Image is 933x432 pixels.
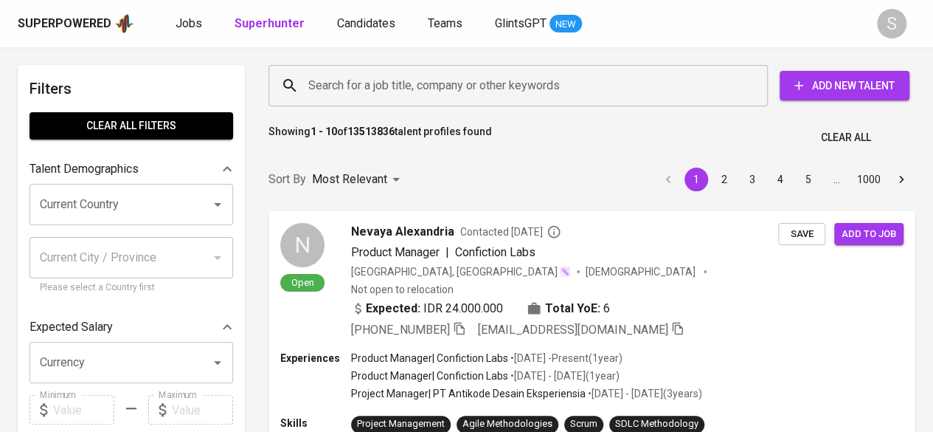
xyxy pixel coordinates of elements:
p: Project Manager | PT Antikode Desain Eksperiensia [351,386,586,401]
span: [EMAIL_ADDRESS][DOMAIN_NAME] [478,323,668,337]
input: Value [53,395,114,425]
p: • [DATE] - Present ( 1 year ) [508,351,622,366]
svg: By Batam recruiter [547,224,561,239]
p: Showing of talent profiles found [268,124,492,151]
button: Go to page 1000 [853,168,885,191]
a: GlintsGPT NEW [495,15,582,33]
div: Scrum [570,417,597,431]
button: page 1 [684,168,708,191]
div: Most Relevant [312,166,405,193]
p: • [DATE] - [DATE] ( 3 years ) [586,386,702,401]
button: Add to job [834,223,903,246]
span: GlintsGPT [495,16,547,30]
span: Contacted [DATE] [460,224,561,239]
p: Please select a Country first [40,281,223,295]
a: Jobs [176,15,205,33]
span: Teams [428,16,462,30]
span: [DEMOGRAPHIC_DATA] [586,264,698,279]
span: Add to job [842,226,896,243]
button: Go to page 2 [712,168,736,191]
b: 13513836 [347,126,395,137]
button: Add New Talent [780,71,909,100]
span: Save [785,226,818,243]
div: … [825,172,848,187]
span: Add New Talent [791,77,898,95]
a: Superpoweredapp logo [18,13,134,35]
button: Go to page 4 [769,168,792,191]
span: | [445,244,449,261]
img: magic_wand.svg [559,266,571,278]
button: Clear All [815,124,877,151]
a: Candidates [337,15,398,33]
b: Expected: [366,300,420,318]
input: Value [172,395,233,425]
div: [GEOGRAPHIC_DATA], [GEOGRAPHIC_DATA] [351,264,571,279]
button: Go to page 5 [797,168,820,191]
div: Project Management [357,417,445,431]
div: Expected Salary [30,312,233,342]
b: 1 - 10 [311,126,337,137]
p: • [DATE] - [DATE] ( 1 year ) [508,368,620,383]
div: Talent Demographics [30,154,233,184]
button: Open [207,194,228,215]
p: Product Manager | Confiction Labs [351,351,508,366]
div: Superpowered [18,16,111,32]
span: Open [285,276,320,289]
p: Talent Demographics [30,160,139,178]
p: Experiences [280,351,351,366]
span: Clear All [821,128,871,147]
span: 6 [603,300,610,318]
div: IDR 24.000.000 [351,300,503,318]
a: Teams [428,15,465,33]
p: Sort By [268,171,306,188]
span: Product Manager [351,245,440,259]
button: Go to page 3 [740,168,764,191]
div: S [877,9,906,38]
a: Superhunter [235,15,308,33]
span: Candidates [337,16,395,30]
p: Not open to relocation [351,282,454,297]
b: Superhunter [235,16,305,30]
span: Confiction Labs [455,245,535,259]
span: Jobs [176,16,202,30]
div: N [280,223,325,267]
p: Product Manager | Confiction Labs [351,368,508,383]
p: Most Relevant [312,171,387,188]
nav: pagination navigation [654,168,915,191]
span: [PHONE_NUMBER] [351,323,450,337]
span: Nevaya Alexandria [351,223,454,241]
button: Save [778,223,825,246]
div: SDLC Methodology [615,417,698,431]
div: Agile Methodologies [462,417,552,431]
p: Expected Salary [30,318,113,336]
p: Skills [280,416,351,431]
span: NEW [549,17,582,32]
h6: Filters [30,77,233,100]
button: Open [207,352,228,373]
button: Clear All filters [30,112,233,140]
button: Go to next page [889,168,913,191]
b: Total YoE: [545,300,600,318]
img: app logo [114,13,134,35]
span: Clear All filters [41,117,221,135]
